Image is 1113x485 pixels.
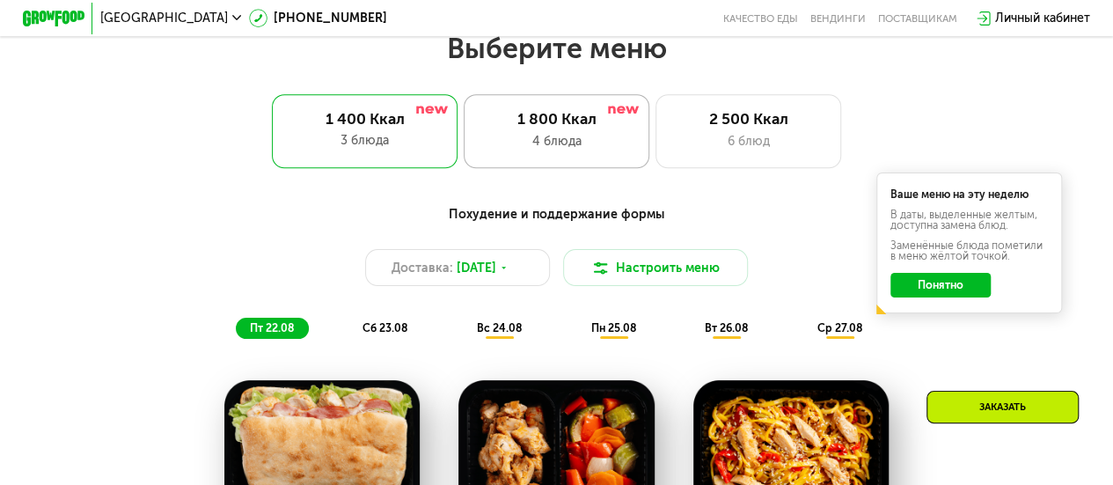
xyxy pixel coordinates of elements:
[810,12,866,25] a: Вендинги
[563,249,749,286] button: Настроить меню
[890,240,1048,262] div: Заменённые блюда пометили в меню жёлтой точкой.
[878,12,957,25] div: поставщикам
[49,31,1064,66] h2: Выберите меню
[288,131,442,150] div: 3 блюда
[250,321,294,334] span: пт 22.08
[890,273,990,298] button: Понятно
[457,259,496,277] span: [DATE]
[100,12,228,25] span: [GEOGRAPHIC_DATA]
[705,321,748,334] span: вт 26.08
[926,391,1079,423] div: Заказать
[362,321,407,334] span: сб 23.08
[477,321,522,334] span: вс 24.08
[890,209,1048,231] div: В даты, выделенные желтым, доступна замена блюд.
[590,321,635,334] span: пн 25.08
[671,110,824,129] div: 2 500 Ккал
[249,9,387,27] a: [PHONE_NUMBER]
[480,110,633,129] div: 1 800 Ккал
[723,12,798,25] a: Качество еды
[480,132,633,151] div: 4 блюда
[99,205,1014,224] div: Похудение и поддержание формы
[288,110,442,129] div: 1 400 Ккал
[816,321,861,334] span: ср 27.08
[392,259,453,277] span: Доставка:
[995,9,1090,27] div: Личный кабинет
[890,189,1048,200] div: Ваше меню на эту неделю
[671,132,824,151] div: 6 блюд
